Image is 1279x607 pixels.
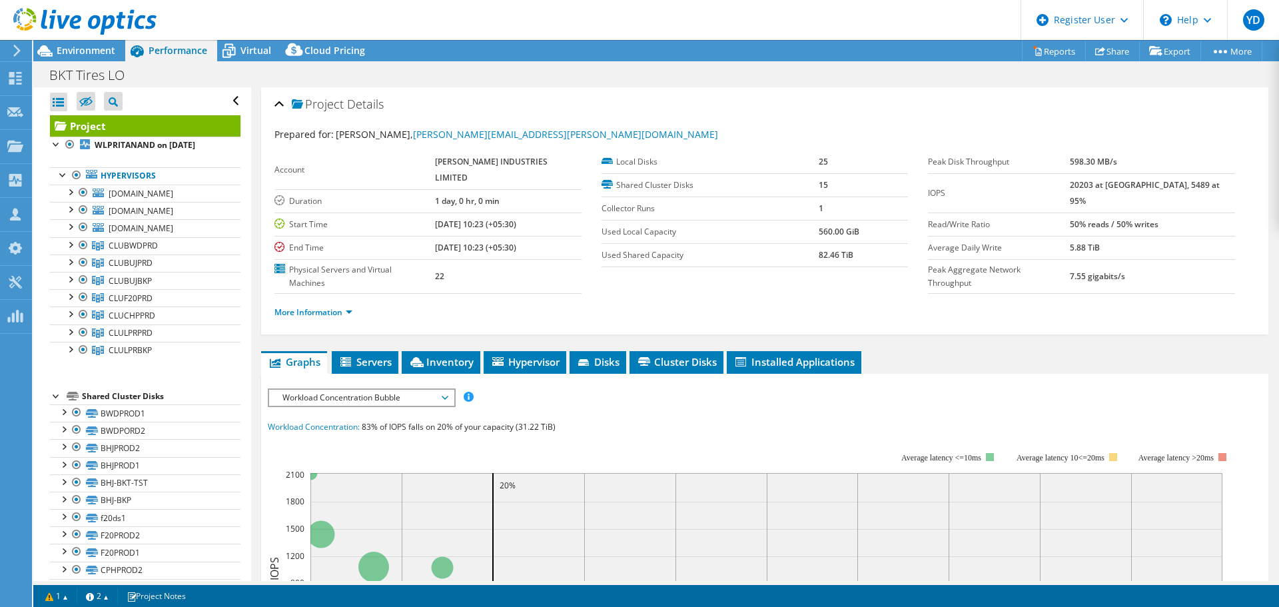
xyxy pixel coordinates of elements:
label: Prepared for: [274,128,334,141]
a: CLUBUJBKP [50,272,240,289]
h1: BKT Tires LO [43,68,145,83]
label: Account [274,163,435,177]
label: Peak Aggregate Network Throughput [928,263,1070,290]
label: Duration [274,195,435,208]
a: WLPRITANAND on [DATE] [50,137,240,154]
b: 20203 at [GEOGRAPHIC_DATA], 5489 at 95% [1070,179,1220,207]
a: [PERSON_NAME][EMAIL_ADDRESS][PERSON_NAME][DOMAIN_NAME] [413,128,718,141]
a: F20PROD1 [50,544,240,561]
span: Cloud Pricing [304,44,365,57]
a: [DOMAIN_NAME] [50,202,240,219]
a: CLUF20PRD [50,289,240,306]
span: Cluster Disks [636,355,717,368]
a: BHJPROD2 [50,439,240,456]
a: CPHPROD1 [50,579,240,596]
b: 7.55 gigabits/s [1070,271,1125,282]
b: 1 day, 0 hr, 0 min [435,195,500,207]
a: Export [1139,41,1201,61]
span: CLUF20PRD [109,293,153,304]
span: CLULPRPRD [109,327,153,338]
span: Performance [149,44,207,57]
label: Shared Cluster Disks [602,179,819,192]
span: [DOMAIN_NAME] [109,223,173,234]
a: BHJPROD1 [50,457,240,474]
a: Project Notes [117,588,195,604]
a: CLULPRBKP [50,342,240,359]
a: BWDPROD1 [50,404,240,422]
a: f20ds1 [50,509,240,526]
a: CLUBUJPRD [50,255,240,272]
span: CLUBWDPRD [109,240,158,251]
label: Physical Servers and Virtual Machines [274,263,435,290]
a: [DOMAIN_NAME] [50,219,240,237]
label: Start Time [274,218,435,231]
a: BHJ-BKT-TST [50,474,240,492]
span: [DOMAIN_NAME] [109,188,173,199]
span: Environment [57,44,115,57]
a: Reports [1022,41,1086,61]
label: Peak Disk Throughput [928,155,1070,169]
label: End Time [274,241,435,255]
b: 15 [819,179,828,191]
text: 2100 [286,469,304,480]
span: Hypervisor [490,355,560,368]
label: Local Disks [602,155,819,169]
tspan: Average latency <=10ms [901,453,981,462]
b: 560.00 GiB [819,226,859,237]
a: Share [1085,41,1140,61]
b: [DATE] 10:23 (+05:30) [435,219,516,230]
span: CLUBUJBKP [109,275,152,287]
label: Used Shared Capacity [602,249,819,262]
a: BWDPORD2 [50,422,240,439]
text: 20% [500,480,516,491]
span: Installed Applications [733,355,855,368]
span: Servers [338,355,392,368]
span: Workload Concentration: [268,421,360,432]
text: 1200 [286,550,304,562]
b: 25 [819,156,828,167]
span: 83% of IOPS falls on 20% of your capacity (31.22 TiB) [362,421,556,432]
a: More [1200,41,1262,61]
span: YD [1243,9,1264,31]
b: 1 [819,203,823,214]
label: Read/Write Ratio [928,218,1070,231]
text: 900 [290,577,304,588]
span: [PERSON_NAME], [336,128,718,141]
span: [DOMAIN_NAME] [109,205,173,217]
span: Graphs [268,355,320,368]
b: 22 [435,271,444,282]
span: CLUBUJPRD [109,257,153,269]
svg: \n [1160,14,1172,26]
span: Disks [576,355,620,368]
a: BHJ-BKP [50,492,240,509]
span: CLUCHPPRD [109,310,155,321]
text: IOPS [267,557,282,580]
b: [DATE] 10:23 (+05:30) [435,242,516,253]
text: Average latency >20ms [1138,453,1214,462]
b: 598.30 MB/s [1070,156,1117,167]
text: 1500 [286,523,304,534]
span: Virtual [240,44,271,57]
a: CPHPROD2 [50,562,240,579]
span: Inventory [408,355,474,368]
a: CLUBWDPRD [50,237,240,255]
b: WLPRITANAND on [DATE] [95,139,195,151]
div: Shared Cluster Disks [82,388,240,404]
span: CLULPRBKP [109,344,152,356]
b: 50% reads / 50% writes [1070,219,1158,230]
span: Details [347,96,384,112]
a: [DOMAIN_NAME] [50,185,240,202]
a: Hypervisors [50,167,240,185]
tspan: Average latency 10<=20ms [1017,453,1104,462]
span: Workload Concentration Bubble [276,390,447,406]
a: Project [50,115,240,137]
a: CLUCHPPRD [50,306,240,324]
a: CLULPRPRD [50,324,240,342]
label: Used Local Capacity [602,225,819,239]
a: F20PROD2 [50,526,240,544]
a: 2 [77,588,118,604]
span: Project [292,98,344,111]
b: 82.46 TiB [819,249,853,261]
b: [PERSON_NAME] INDUSTRIES LIMITED [435,156,548,183]
a: 1 [36,588,77,604]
